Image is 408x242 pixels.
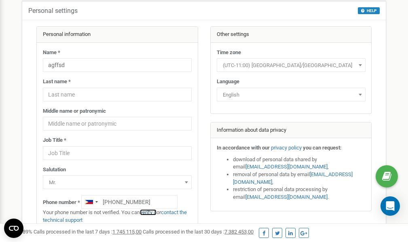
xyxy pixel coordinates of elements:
[43,107,106,115] label: Middle name or patronymic
[217,58,366,72] span: (UTC-11:00) Pacific/Midway
[4,219,23,238] button: Open CMP widget
[143,229,254,235] span: Calls processed in the last 30 days :
[217,78,239,86] label: Language
[245,164,328,170] a: [EMAIL_ADDRESS][DOMAIN_NAME]
[28,7,78,15] h5: Personal settings
[81,195,178,209] input: +1-800-555-55-55
[34,229,142,235] span: Calls processed in the last 7 days :
[217,145,270,151] strong: In accordance with our
[358,7,380,14] button: HELP
[233,156,366,171] li: download of personal data shared by email ,
[245,194,328,200] a: [EMAIL_ADDRESS][DOMAIN_NAME]
[43,209,192,224] p: Your phone number is not verified. You can or
[233,171,353,185] a: [EMAIL_ADDRESS][DOMAIN_NAME]
[220,89,363,101] span: English
[112,229,142,235] u: 1 745 115,00
[381,196,400,216] div: Open Intercom Messenger
[303,145,342,151] strong: you can request:
[37,27,198,43] div: Personal information
[217,88,366,101] span: English
[43,137,66,144] label: Job Title *
[140,209,156,215] a: verify it
[43,88,192,101] input: Last name
[43,117,192,130] input: Middle name or patronymic
[211,122,372,139] div: Information about data privacy
[43,209,187,223] a: contact the technical support
[43,166,66,174] label: Salutation
[217,49,241,57] label: Time zone
[211,27,372,43] div: Other settings
[43,58,192,72] input: Name
[46,177,189,188] span: Mr.
[233,171,366,186] li: removal of personal data by email ,
[43,146,192,160] input: Job Title
[43,78,71,86] label: Last name *
[271,145,302,151] a: privacy policy
[43,199,80,206] label: Phone number *
[220,60,363,71] span: (UTC-11:00) Pacific/Midway
[82,196,100,208] div: Telephone country code
[233,186,366,201] li: restriction of personal data processing by email .
[43,49,60,57] label: Name *
[224,229,254,235] u: 7 382 453,00
[43,175,192,189] span: Mr.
